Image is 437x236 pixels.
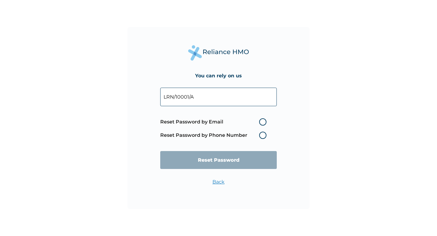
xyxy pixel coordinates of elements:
[160,88,277,106] input: Your Enrollee ID or Email Address
[160,115,269,142] span: Password reset method
[160,118,269,126] label: Reset Password by Email
[212,179,225,185] a: Back
[160,151,277,169] input: Reset Password
[160,132,269,139] label: Reset Password by Phone Number
[188,45,249,61] img: Reliance Health's Logo
[195,73,242,79] h4: You can rely on us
